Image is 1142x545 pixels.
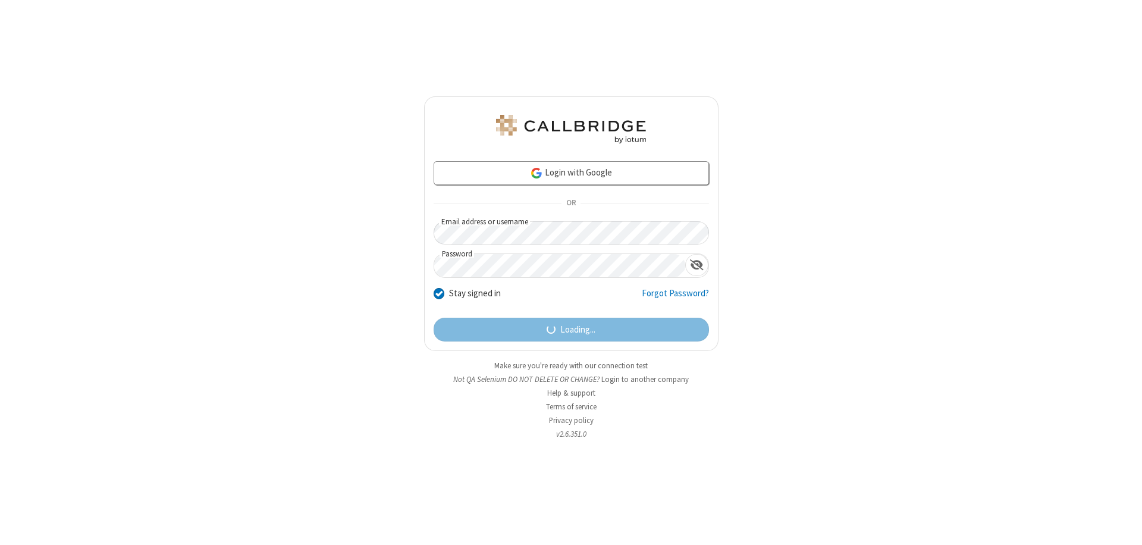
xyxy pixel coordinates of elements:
a: Login with Google [434,161,709,185]
a: Privacy policy [549,415,594,425]
a: Make sure you're ready with our connection test [494,361,648,371]
span: Loading... [560,323,595,337]
span: OR [561,195,581,212]
li: v2.6.351.0 [424,428,719,440]
li: Not QA Selenium DO NOT DELETE OR CHANGE? [424,374,719,385]
button: Loading... [434,318,709,342]
input: Password [434,254,685,277]
a: Forgot Password? [642,287,709,309]
label: Stay signed in [449,287,501,300]
a: Terms of service [546,402,597,412]
a: Help & support [547,388,595,398]
input: Email address or username [434,221,709,245]
button: Login to another company [601,374,689,385]
div: Show password [685,254,708,276]
img: google-icon.png [530,167,543,180]
img: QA Selenium DO NOT DELETE OR CHANGE [494,115,648,143]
